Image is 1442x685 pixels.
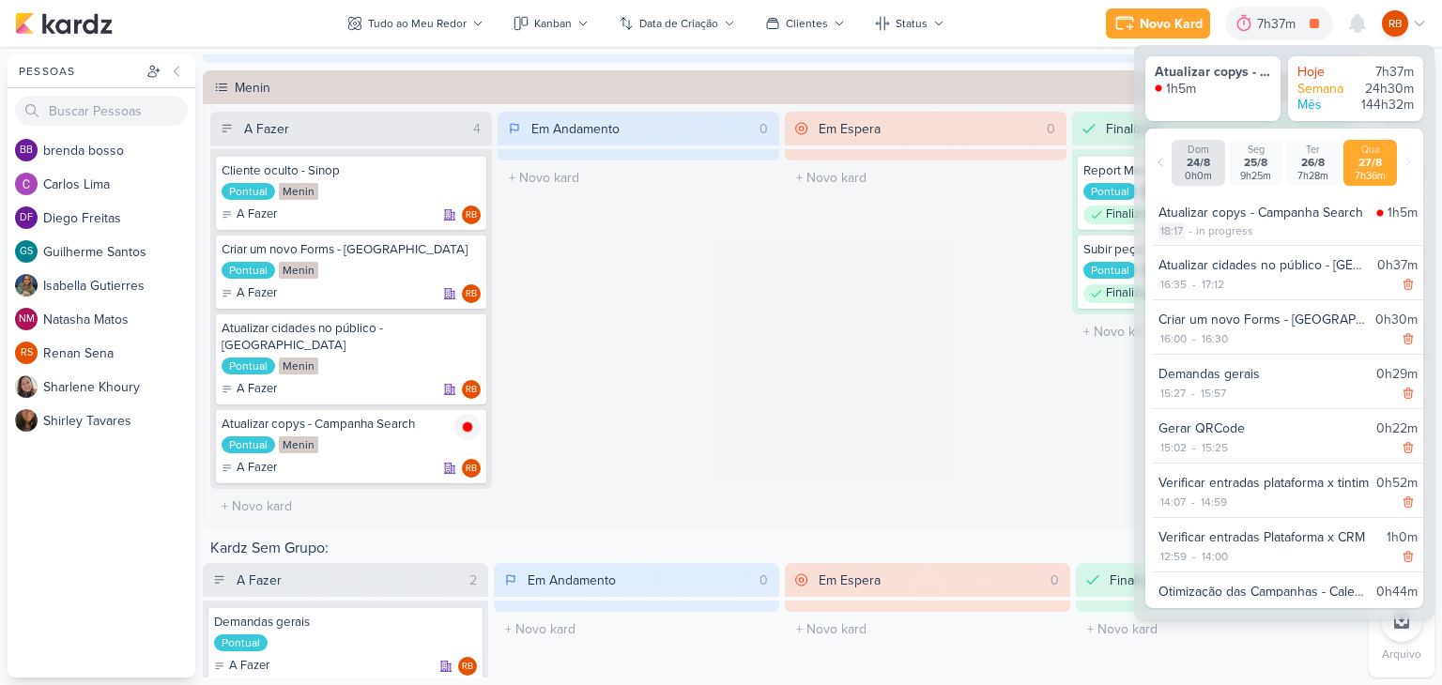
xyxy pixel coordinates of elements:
div: 12:59 [1158,548,1189,565]
div: Finalizado [1106,119,1164,139]
div: Pontual [1083,183,1137,200]
input: + Novo kard [498,616,775,643]
div: D i e g o F r e i t a s [43,208,195,228]
div: 17:12 [1200,276,1226,293]
div: Report Menin [1083,162,1342,179]
div: S h a r l e n e K h o u r y [43,377,195,397]
div: 25/8 [1233,156,1279,170]
img: tracking [454,414,481,440]
input: + Novo kard [1080,616,1358,643]
div: 2 [462,571,484,590]
div: Finalizado [1083,284,1167,303]
div: Pessoas [15,63,143,80]
p: RB [466,290,477,299]
p: Arquivo [1382,646,1421,662]
div: 26/8 [1290,156,1336,170]
input: + Novo kard [1076,318,1350,345]
div: Novo Kard [1140,14,1203,34]
p: DF [20,213,33,223]
img: kardz.app [15,12,113,35]
div: 1h5m [1388,203,1418,222]
div: - [1189,548,1200,565]
div: - [1188,385,1199,402]
div: Rogerio Bispo [462,380,481,399]
div: Pontual [222,358,275,374]
div: Responsável: Rogerio Bispo [462,380,481,399]
input: + Novo kard [789,164,1063,191]
div: 7h28m [1290,170,1336,182]
div: A Fazer [222,459,277,478]
div: 4 [466,119,488,139]
div: 24h30m [1358,81,1414,98]
div: Menin [235,78,1356,98]
div: I s a b e l l a G u t i e r r e s [43,276,195,296]
div: Atualizar copys - Campanha Search [1155,64,1271,81]
img: Isabella Gutierres [15,274,38,297]
div: 15:27 [1158,385,1188,402]
div: - [1189,276,1200,293]
div: Rogerio Bispo [1382,10,1408,37]
div: Menin [279,183,318,200]
div: 18:17 [1158,222,1185,239]
div: Verificar entradas plataforma x tintim [1158,473,1369,493]
div: 0h30m [1375,310,1418,329]
div: Pontual [214,634,268,651]
img: Carlos Lima [15,173,38,195]
p: A Fazer [237,205,277,224]
div: 16:30 [1200,330,1230,347]
div: 15:25 [1200,439,1230,456]
p: RB [1388,15,1403,32]
div: Criar um novo Forms - [GEOGRAPHIC_DATA] [1158,310,1368,329]
div: A Fazer [222,205,277,224]
div: Atualizar cidades no público - Verona [222,320,481,354]
div: 7h36m [1347,170,1393,182]
div: Em Espera [819,571,881,590]
div: Cliente oculto - Sinop [222,162,481,179]
img: tracking [1376,209,1384,217]
div: 0h44m [1376,582,1418,601]
div: S h i r l e y T a v a r e s [43,411,195,431]
div: 0 [752,571,775,590]
div: 24/8 [1175,156,1221,170]
div: 0h52m [1376,473,1418,493]
div: Gerar QRCode [1158,419,1369,438]
div: Kardz Sem Grupo: [203,537,1361,563]
p: Finalizado [1106,284,1159,303]
div: Demandas gerais [1158,364,1369,384]
div: Qua [1347,144,1393,156]
div: 0h22m [1376,419,1418,438]
div: Ter [1290,144,1336,156]
div: 1h0m [1387,527,1418,547]
div: Responsável: Rogerio Bispo [462,205,481,224]
div: Hoje [1297,64,1354,81]
div: Semana [1297,81,1354,98]
div: Criar um novo Forms - Verona [222,241,481,258]
div: Dom [1175,144,1221,156]
div: 0 [752,119,775,139]
div: 9h25m [1233,170,1279,182]
div: Atualizar copys - Campanha Search [222,416,481,433]
div: Em Espera [819,119,881,139]
input: Buscar Pessoas [15,96,188,126]
p: RS [21,348,33,358]
div: G u i l h e r m e S a n t o s [43,242,195,262]
button: Novo Kard [1106,8,1210,38]
div: in progress [1196,222,1253,239]
div: Guilherme Santos [15,240,38,263]
p: bb [20,145,33,156]
div: A Fazer [222,284,277,303]
div: Atualizar copys - Campanha Search [1158,203,1369,222]
div: 16:35 [1158,276,1189,293]
p: A Fazer [237,284,277,303]
div: 16:00 [1158,330,1189,347]
div: N a t a s h a M a t o s [43,310,195,329]
div: Seg [1233,144,1279,156]
div: 0 [1043,571,1066,590]
div: Responsável: Rogerio Bispo [462,284,481,303]
div: 15:02 [1158,439,1189,456]
div: A Fazer [222,380,277,399]
div: 14:59 [1199,494,1229,510]
div: 7h37m [1358,64,1414,81]
p: A Fazer [237,380,277,399]
div: 0h0m [1175,170,1221,182]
